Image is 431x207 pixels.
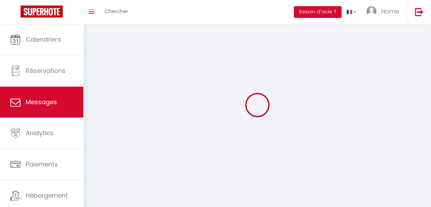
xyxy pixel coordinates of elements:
[294,6,342,18] button: Besoin d'aide ?
[26,35,61,44] span: Calendriers
[105,8,128,15] span: Chercher
[26,160,58,168] span: Paiements
[26,66,65,75] span: Réservations
[381,7,399,15] span: Home
[366,6,376,17] img: ...
[26,129,53,137] span: Analytics
[26,98,57,106] span: Messages
[26,191,68,200] span: Hébergement
[21,6,63,18] img: Super Booking
[415,8,423,16] img: logout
